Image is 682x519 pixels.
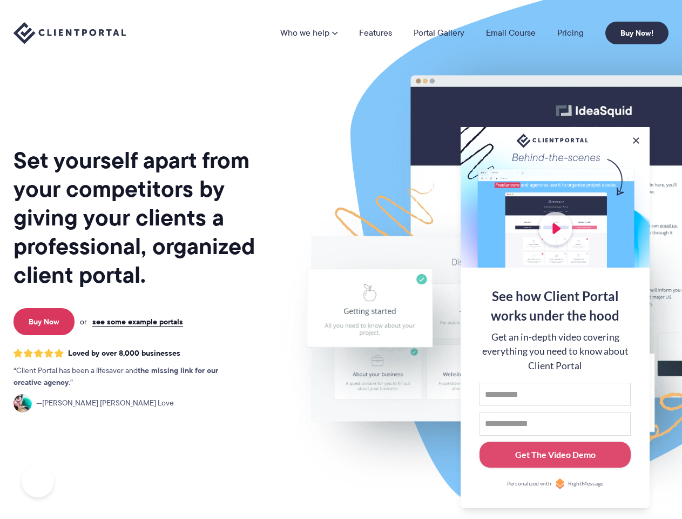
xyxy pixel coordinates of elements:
p: Client Portal has been a lifesaver and . [13,365,240,389]
a: Buy Now [13,308,75,335]
span: RightMessage [568,480,603,488]
div: Get The Video Demo [515,448,596,461]
div: See how Client Portal works under the hood [480,287,631,325]
span: Personalized with [507,480,551,488]
strong: the missing link for our creative agency [13,364,218,388]
a: Pricing [557,29,584,37]
span: [PERSON_NAME] [PERSON_NAME] Love [36,397,174,409]
a: Features [359,29,392,37]
iframe: Toggle Customer Support [22,465,54,497]
a: see some example portals [92,317,183,327]
a: Buy Now! [605,22,669,44]
span: Loved by over 8,000 businesses [68,349,180,358]
button: Get The Video Demo [480,442,631,468]
a: Who we help [280,29,337,37]
span: or [80,317,87,327]
a: Personalized withRightMessage [480,478,631,489]
div: Get an in-depth video covering everything you need to know about Client Portal [480,330,631,373]
a: Portal Gallery [414,29,464,37]
img: Personalized with RightMessage [555,478,565,489]
a: Email Course [486,29,536,37]
h1: Set yourself apart from your competitors by giving your clients a professional, organized client ... [13,146,275,289]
